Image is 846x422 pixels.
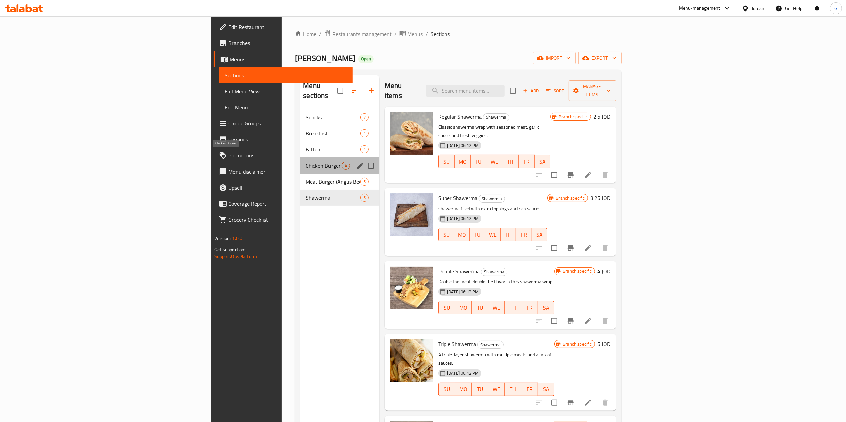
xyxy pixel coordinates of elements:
[363,83,379,99] button: Add section
[438,228,454,241] button: SU
[472,383,488,396] button: TU
[390,112,433,155] img: Regular Shawerma
[214,196,352,212] a: Coverage Report
[214,131,352,147] a: Coupons
[300,107,379,208] nav: Menu sections
[563,395,579,411] button: Branch-specific-item
[597,313,614,329] button: delete
[441,384,452,394] span: SU
[390,267,433,309] img: Double Shawerma
[507,303,519,313] span: TH
[300,190,379,206] div: Shawerma5
[834,5,837,12] span: G
[584,171,592,179] a: Edit menu item
[470,228,485,241] button: TU
[390,193,433,236] img: Super Shawerma
[574,82,611,99] span: Manage items
[474,303,485,313] span: TU
[228,135,347,143] span: Coupons
[228,216,347,224] span: Grocery Checklist
[457,157,468,167] span: MO
[538,54,570,62] span: import
[438,155,455,168] button: SU
[485,228,501,241] button: WE
[300,109,379,125] div: Snacks7
[546,87,564,95] span: Sort
[438,383,455,396] button: SU
[444,142,481,149] span: [DATE] 06:12 PM
[228,23,347,31] span: Edit Restaurant
[228,119,347,127] span: Choice Groups
[533,52,576,64] button: import
[358,56,374,62] span: Open
[544,86,566,96] button: Sort
[501,228,516,241] button: TH
[390,339,433,382] img: Triple Shawerma
[542,86,569,96] span: Sort items
[219,99,352,115] a: Edit Menu
[332,30,392,38] span: Restaurants management
[361,195,368,201] span: 5
[584,317,592,325] a: Edit menu item
[228,151,347,160] span: Promotions
[361,130,368,137] span: 4
[503,230,513,240] span: TH
[506,84,520,98] span: Select section
[519,230,529,240] span: FR
[407,30,423,38] span: Menus
[438,301,455,314] button: SU
[752,5,765,12] div: Jordan
[214,234,231,243] span: Version:
[553,195,587,201] span: Branch specific
[355,161,365,171] button: edit
[399,30,423,38] a: Menus
[306,162,342,170] span: Chicken Burger
[481,268,507,276] span: Shawerma
[306,194,360,202] span: Shawerma
[598,267,611,276] h6: 4 JOD
[342,162,350,170] div: items
[454,228,470,241] button: MO
[457,230,467,240] span: MO
[358,55,374,63] div: Open
[477,341,504,349] div: Shawerma
[300,174,379,190] div: Meat Burger (Angus Beef)5
[491,303,502,313] span: WE
[524,303,535,313] span: FR
[578,52,622,64] button: export
[438,278,554,286] p: Double the meat, double the flavor in this shawerma wrap.
[228,39,347,47] span: Branches
[563,313,579,329] button: Branch-specific-item
[519,155,535,168] button: FR
[455,383,472,396] button: MO
[444,370,481,376] span: [DATE] 06:12 PM
[361,146,368,153] span: 4
[214,147,352,164] a: Promotions
[306,145,360,153] span: Fatteh
[594,112,611,121] h6: 2.5 JOD
[486,155,502,168] button: WE
[455,301,472,314] button: MO
[547,314,561,328] span: Select to update
[438,123,550,140] p: Classic shawerma wrap with seasoned meat, garlic sauce, and fresh veggies.
[597,167,614,183] button: delete
[214,212,352,228] a: Grocery Checklist
[537,157,548,167] span: SA
[438,351,554,367] p: A triple-layer shawerma with multiple meats and a mix of sauces.
[225,71,347,79] span: Sections
[547,396,561,410] span: Select to update
[584,244,592,252] a: Edit menu item
[560,341,594,347] span: Branch specific
[505,157,516,167] span: TH
[225,87,347,95] span: Full Menu View
[438,193,477,203] span: Super Shawerma
[347,83,363,99] span: Sort sections
[444,215,481,222] span: [DATE] 06:12 PM
[502,155,519,168] button: TH
[306,113,360,121] span: Snacks
[584,54,616,62] span: export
